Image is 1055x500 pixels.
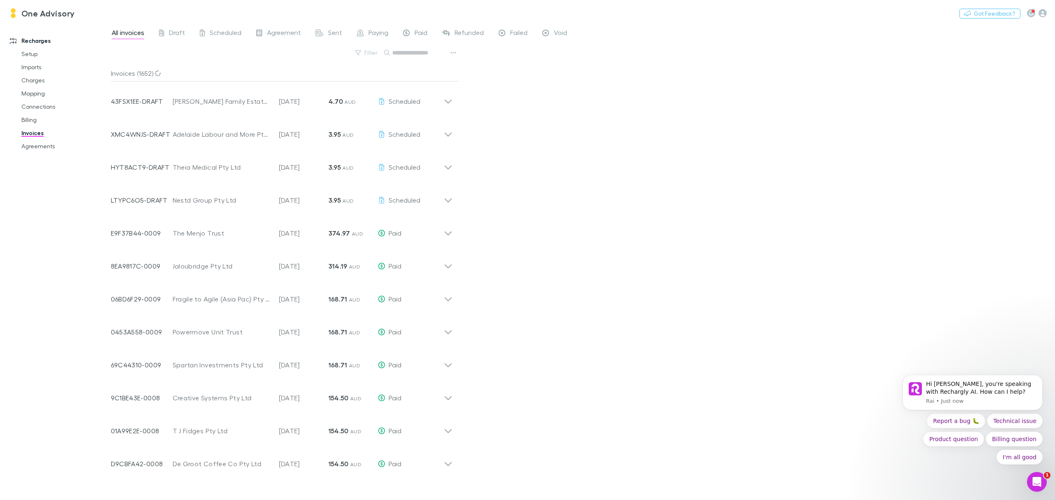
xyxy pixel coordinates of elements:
span: AUD [350,428,361,435]
span: Paying [368,28,388,39]
p: [DATE] [279,294,328,304]
iframe: Intercom live chat [1027,472,1047,492]
div: 0453A558-0009Powermove Unit Trust[DATE]168.71 AUDPaid [104,312,459,345]
span: Failed [510,28,527,39]
span: Paid [415,28,427,39]
p: [DATE] [279,228,328,238]
strong: 154.50 [328,460,349,468]
strong: 168.71 [328,361,347,369]
p: [DATE] [279,261,328,271]
span: Paid [389,427,401,435]
a: Recharges [2,34,117,47]
strong: 168.71 [328,328,347,336]
div: De Groot Coffee Co Pty Ltd [173,459,271,469]
p: [DATE] [279,129,328,139]
span: Void [554,28,567,39]
iframe: Intercom notifications message [890,363,1055,496]
p: [DATE] [279,327,328,337]
div: T J Fidges Pty Ltd [173,426,271,436]
p: 0453A558-0009 [111,327,173,337]
div: 01A99E2E-0008T J Fidges Pty Ltd[DATE]154.50 AUDPaid [104,411,459,444]
p: HYT8ACT9-DRAFT [111,162,173,172]
p: LTYPC6O5-DRAFT [111,195,173,205]
div: 8EA9817C-0009Jaloubridge Pty Ltd[DATE]314.19 AUDPaid [104,246,459,279]
span: All invoices [112,28,144,39]
span: AUD [345,99,356,105]
p: D9CBFA42-0008 [111,459,173,469]
div: Fragile to Agile (Asia Pac) Pty Ltd [173,294,271,304]
span: Paid [389,328,401,336]
a: Agreements [13,140,117,153]
p: E9F37B44-0009 [111,228,173,238]
p: [DATE] [279,195,328,205]
a: Charges [13,74,117,87]
h3: One Advisory [21,8,75,18]
a: Billing [13,113,117,126]
p: [DATE] [279,162,328,172]
button: Filter [351,48,382,58]
strong: 3.95 [328,163,341,171]
span: Scheduled [389,97,420,105]
a: Mapping [13,87,117,100]
div: Powermove Unit Trust [173,327,271,337]
span: Scheduled [389,196,420,204]
div: [PERSON_NAME] Family Estate Pty Ltd [173,96,271,106]
div: Theia Medical Pty Ltd [173,162,271,172]
div: Nestd Group Pty Ltd [173,195,271,205]
strong: 168.71 [328,295,347,303]
p: 9C1BE43E-0008 [111,393,173,403]
span: Scheduled [389,163,420,171]
span: AUD [349,329,360,336]
span: Paid [389,361,401,369]
span: AUD [349,362,360,369]
p: XMC4WNJS-DRAFT [111,129,173,139]
span: AUD [350,461,361,467]
p: 8EA9817C-0009 [111,261,173,271]
span: Scheduled [389,130,420,138]
span: Paid [389,394,401,402]
span: AUD [352,231,363,237]
span: Paid [389,262,401,270]
p: 06BD6F29-0009 [111,294,173,304]
p: 69C44310-0009 [111,360,173,370]
div: Creative Systems Pty Ltd [173,393,271,403]
a: Setup [13,47,117,61]
strong: 154.50 [328,394,349,402]
span: AUD [342,132,354,138]
div: Adelaide Labour and More Pty Ltd [173,129,271,139]
p: [DATE] [279,393,328,403]
p: [DATE] [279,360,328,370]
span: Paid [389,295,401,303]
p: 43FSX1EE-DRAFT [111,96,173,106]
div: Jaloubridge Pty Ltd [173,261,271,271]
a: One Advisory [3,3,80,23]
span: AUD [342,165,354,171]
p: [DATE] [279,459,328,469]
div: XMC4WNJS-DRAFTAdelaide Labour and More Pty Ltd[DATE]3.95 AUDScheduled [104,114,459,147]
strong: 154.50 [328,427,349,435]
span: Scheduled [210,28,241,39]
span: Sent [328,28,342,39]
span: AUD [350,395,361,402]
p: [DATE] [279,426,328,436]
img: One Advisory's Logo [8,8,18,18]
div: 06BD6F29-0009Fragile to Agile (Asia Pac) Pty Ltd[DATE]168.71 AUDPaid [104,279,459,312]
span: Refunded [455,28,484,39]
span: Paid [389,229,401,237]
p: 01A99E2E-0008 [111,426,173,436]
div: 43FSX1EE-DRAFT[PERSON_NAME] Family Estate Pty Ltd[DATE]4.70 AUDScheduled [104,82,459,114]
span: AUD [349,297,360,303]
div: HYT8ACT9-DRAFTTheia Medical Pty Ltd[DATE]3.95 AUDScheduled [104,147,459,180]
a: Connections [13,100,117,113]
span: Paid [389,460,401,467]
div: 9C1BE43E-0008Creative Systems Pty Ltd[DATE]154.50 AUDPaid [104,378,459,411]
